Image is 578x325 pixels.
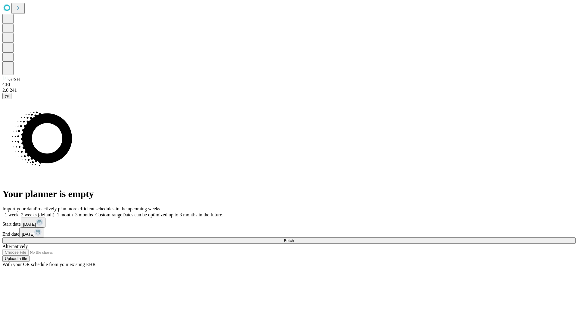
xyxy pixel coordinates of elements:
span: Import your data [2,206,35,211]
span: 2 weeks (default) [21,212,54,217]
span: [DATE] [23,222,36,227]
span: GJSH [8,77,20,82]
button: [DATE] [21,218,45,227]
div: GEI [2,82,576,88]
span: 1 week [5,212,19,217]
span: Dates can be optimized up to 3 months in the future. [122,212,223,217]
div: 2.0.241 [2,88,576,93]
span: 1 month [57,212,73,217]
span: [DATE] [22,232,34,237]
span: With your OR schedule from your existing EHR [2,262,96,267]
span: Proactively plan more efficient schedules in the upcoming weeks. [35,206,161,211]
button: @ [2,93,11,99]
span: Alternatively [2,244,28,249]
div: Start date [2,218,576,227]
button: Fetch [2,237,576,244]
button: [DATE] [19,227,44,237]
span: @ [5,94,9,98]
span: 3 months [75,212,93,217]
h1: Your planner is empty [2,188,576,200]
div: End date [2,227,576,237]
span: Custom range [95,212,122,217]
button: Upload a file [2,255,30,262]
span: Fetch [284,238,294,243]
